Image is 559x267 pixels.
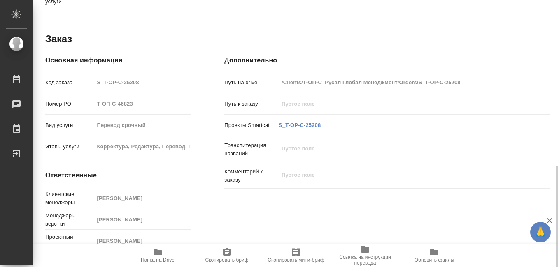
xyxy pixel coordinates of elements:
h4: Ответственные [45,170,191,180]
button: Обновить файлы [400,244,469,267]
button: Папка на Drive [123,244,192,267]
input: Пустое поле [94,140,191,152]
span: Скопировать бриф [205,257,248,263]
p: Путь на drive [224,78,279,87]
h4: Дополнительно [224,55,550,65]
p: Менеджеры верстки [45,212,94,228]
button: 🙏 [530,222,551,242]
p: Проекты Smartcat [224,121,279,129]
input: Пустое поле [279,76,523,88]
input: Пустое поле [94,235,191,247]
p: Код заказа [45,78,94,87]
span: Папка на Drive [141,257,175,263]
p: Путь к заказу [224,100,279,108]
span: 🙏 [533,223,547,241]
button: Скопировать бриф [192,244,261,267]
h2: Заказ [45,32,72,46]
span: Скопировать мини-бриф [268,257,324,263]
button: Ссылка на инструкции перевода [331,244,400,267]
button: Скопировать мини-бриф [261,244,331,267]
span: Обновить файлы [415,257,454,263]
p: Клиентские менеджеры [45,190,94,207]
h4: Основная информация [45,55,191,65]
p: Номер РО [45,100,94,108]
input: Пустое поле [94,98,191,110]
p: Вид услуги [45,121,94,129]
input: Пустое поле [279,98,523,110]
input: Пустое поле [94,192,191,204]
p: Транслитерация названий [224,141,279,158]
p: Проектный менеджер [45,233,94,249]
input: Пустое поле [94,119,191,131]
span: Ссылка на инструкции перевода [335,254,395,266]
input: Пустое поле [94,76,191,88]
input: Пустое поле [94,214,191,226]
p: Комментарий к заказу [224,168,279,184]
a: S_T-OP-C-25208 [279,122,321,128]
p: Этапы услуги [45,143,94,151]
